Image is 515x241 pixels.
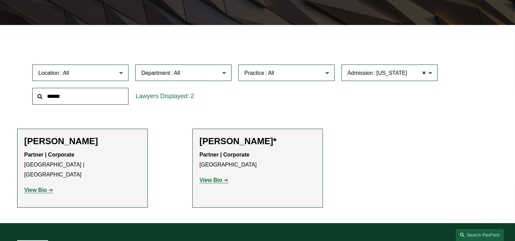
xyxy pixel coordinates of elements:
h2: [PERSON_NAME]* [200,136,316,147]
a: View Bio [200,177,228,183]
a: View Bio [24,187,53,193]
span: [US_STATE] [377,69,407,78]
p: [GEOGRAPHIC_DATA] | [GEOGRAPHIC_DATA] [24,150,141,180]
span: Location [38,70,59,76]
h2: [PERSON_NAME] [24,136,141,147]
p: [GEOGRAPHIC_DATA] [200,150,316,170]
strong: Partner | Corporate [24,152,75,158]
strong: View Bio [200,177,222,183]
strong: View Bio [24,187,47,193]
strong: Partner | Corporate [200,152,250,158]
span: Department [141,70,170,76]
span: 2 [191,93,194,100]
a: Search this site [456,229,504,241]
span: Practice [244,70,264,76]
span: Admission [347,70,373,76]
